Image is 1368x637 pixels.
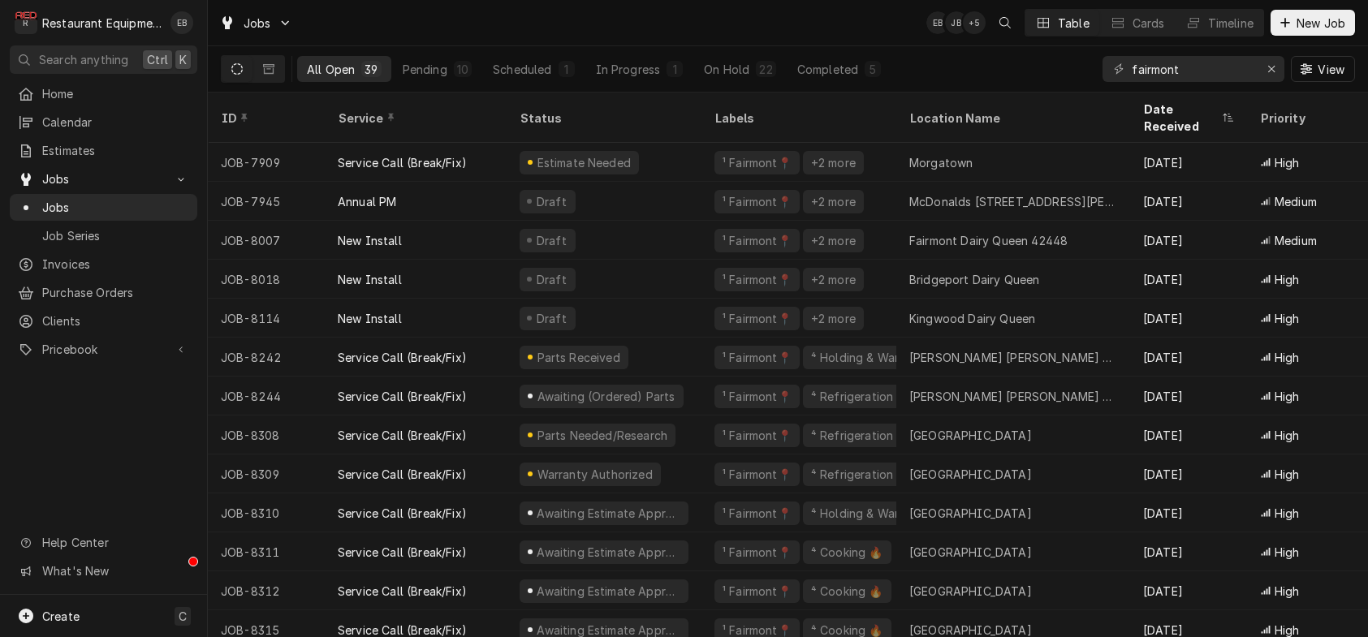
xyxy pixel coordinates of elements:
a: Purchase Orders [10,279,197,306]
div: R [15,11,37,34]
span: High [1275,271,1300,288]
span: High [1275,388,1300,405]
div: 39 [365,61,378,78]
div: Warranty Authorized [535,466,654,483]
div: +2 more [809,154,857,171]
div: Timeline [1208,15,1254,32]
span: New Job [1293,15,1349,32]
div: Completed [797,61,858,78]
div: [GEOGRAPHIC_DATA] [909,466,1032,483]
span: High [1275,505,1300,522]
div: Service Call (Break/Fix) [338,427,467,444]
div: ¹ Fairmont📍 [721,154,793,171]
span: Help Center [42,534,188,551]
div: JOB-8310 [208,493,325,532]
div: Service Call (Break/Fix) [338,505,467,522]
div: [DATE] [1130,454,1247,493]
div: EB [170,11,193,34]
div: ¹ Fairmont📍 [721,466,793,483]
div: ⁴ Refrigeration ❄️ [809,388,913,405]
div: JOB-7945 [208,182,325,221]
div: [PERSON_NAME] [PERSON_NAME] #349 [909,388,1117,405]
div: [GEOGRAPHIC_DATA] [909,505,1032,522]
div: Service Call (Break/Fix) [338,544,467,561]
div: Service Call (Break/Fix) [338,154,467,171]
div: Morgatown [909,154,973,171]
div: Pending [403,61,447,78]
div: ID [221,110,309,127]
div: Awaiting Estimate Approval [535,544,682,561]
div: [PERSON_NAME] [PERSON_NAME] #349 [909,349,1117,366]
div: [GEOGRAPHIC_DATA] [909,544,1032,561]
div: Cards [1133,15,1165,32]
input: Keyword search [1132,56,1254,82]
div: [DATE] [1130,493,1247,532]
div: [DATE] [1130,532,1247,571]
div: ¹ Fairmont📍 [721,193,793,210]
div: All Open [307,61,355,78]
div: [DATE] [1130,338,1247,377]
div: + 5 [963,11,986,34]
span: Calendar [42,114,189,131]
a: Go to Jobs [10,166,197,192]
div: Scheduled [493,61,551,78]
a: Clients [10,308,197,334]
div: ¹ Fairmont📍 [721,349,793,366]
span: Jobs [244,15,271,32]
span: C [179,608,187,625]
div: Bridgeport Dairy Queen [909,271,1040,288]
div: ¹ Fairmont📍 [721,310,793,327]
a: Invoices [10,251,197,278]
div: [DATE] [1130,571,1247,610]
span: Job Series [42,227,189,244]
div: Kingwood Dairy Queen [909,310,1035,327]
a: Job Series [10,222,197,249]
span: Search anything [39,51,128,68]
div: JOB-8018 [208,260,325,299]
span: Create [42,609,80,623]
div: [DATE] [1130,143,1247,182]
div: +2 more [809,310,857,327]
div: In Progress [596,61,661,78]
div: 1 [670,61,680,78]
span: High [1275,466,1300,483]
div: New Install [338,232,402,249]
div: Service [338,110,490,127]
div: [DATE] [1130,260,1247,299]
span: View [1314,61,1348,78]
div: Service Call (Break/Fix) [338,583,467,600]
div: JOB-8114 [208,299,325,338]
div: Restaurant Equipment Diagnostics's Avatar [15,11,37,34]
span: Home [42,85,189,102]
span: High [1275,310,1300,327]
div: Service Call (Break/Fix) [338,388,467,405]
div: Annual PM [338,193,396,210]
div: JOB-8242 [208,338,325,377]
div: [DATE] [1130,182,1247,221]
a: Home [10,80,197,107]
div: JOB-8244 [208,377,325,415]
a: Go to Help Center [10,529,197,556]
button: Search anythingCtrlK [10,45,197,74]
div: +2 more [809,232,857,249]
div: ¹ Fairmont📍 [721,583,793,600]
div: Service Call (Break/Fix) [338,466,467,483]
div: +2 more [809,193,857,210]
div: 1 [562,61,572,78]
a: Go to What's New [10,557,197,584]
div: [GEOGRAPHIC_DATA] [909,427,1032,444]
div: New Install [338,271,402,288]
div: Service Call (Break/Fix) [338,349,467,366]
div: Draft [534,232,569,249]
span: Medium [1275,232,1317,249]
div: Awaiting Estimate Approval [535,505,682,522]
button: New Job [1271,10,1355,36]
div: ⁴ Cooking 🔥 [809,544,885,561]
div: +2 more [809,271,857,288]
div: [DATE] [1130,221,1247,260]
span: Jobs [42,199,189,216]
div: ⁴ Refrigeration ❄️ [809,427,913,444]
div: JOB-8308 [208,415,325,454]
span: High [1275,154,1300,171]
div: New Install [338,310,402,327]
